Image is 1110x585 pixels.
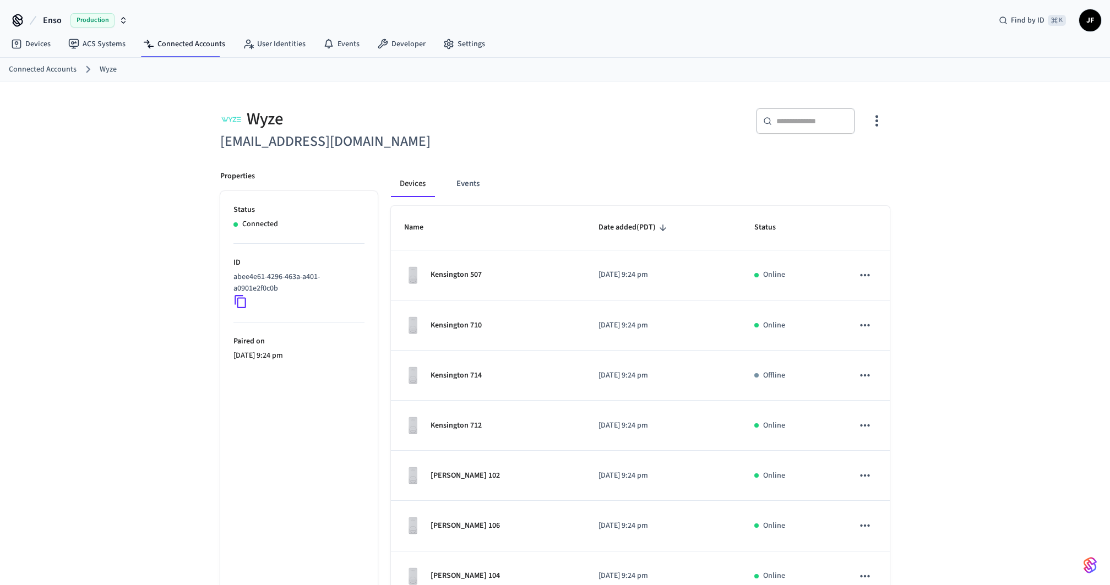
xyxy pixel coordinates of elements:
[448,171,488,197] button: Events
[763,570,785,582] p: Online
[763,470,785,482] p: Online
[431,570,500,582] p: [PERSON_NAME] 104
[990,10,1075,30] div: Find by ID⌘ K
[1048,15,1066,26] span: ⌘ K
[754,219,790,236] span: Status
[404,266,422,284] img: Wyze Lock
[1079,9,1101,31] button: JF
[598,320,728,331] p: [DATE] 9:24 pm
[598,269,728,281] p: [DATE] 9:24 pm
[434,34,494,54] a: Settings
[1080,10,1100,30] span: JF
[404,417,422,434] img: Wyze Lock
[1011,15,1044,26] span: Find by ID
[43,14,62,27] span: Enso
[763,320,785,331] p: Online
[220,130,548,153] h6: [EMAIL_ADDRESS][DOMAIN_NAME]
[404,367,422,384] img: Wyze Lock
[242,218,278,230] p: Connected
[431,520,500,532] p: [PERSON_NAME] 106
[598,370,728,381] p: [DATE] 9:24 pm
[220,108,548,130] div: Wyze
[59,34,134,54] a: ACS Systems
[763,520,785,532] p: Online
[763,269,785,281] p: Online
[391,171,890,197] div: connected account tabs
[220,108,242,130] img: Wyze Logo, Square
[404,467,422,484] img: Wyze Lock
[598,570,728,582] p: [DATE] 9:24 pm
[598,420,728,431] p: [DATE] 9:24 pm
[234,34,314,54] a: User Identities
[100,64,117,75] a: Wyze
[404,219,438,236] span: Name
[431,370,482,381] p: Kensington 714
[404,316,422,334] img: Wyze Lock
[404,567,422,585] img: Wyze Lock
[233,257,364,269] p: ID
[431,269,482,281] p: Kensington 507
[763,370,785,381] p: Offline
[598,520,728,532] p: [DATE] 9:24 pm
[233,350,364,362] p: [DATE] 9:24 pm
[391,171,434,197] button: Devices
[431,320,482,331] p: Kensington 710
[233,271,360,294] p: abee4e61-4296-463a-a401-a0901e2f0c0b
[233,336,364,347] p: Paired on
[314,34,368,54] a: Events
[233,204,364,216] p: Status
[2,34,59,54] a: Devices
[9,64,77,75] a: Connected Accounts
[431,420,482,431] p: Kensington 712
[598,219,670,236] span: Date added(PDT)
[134,34,234,54] a: Connected Accounts
[598,470,728,482] p: [DATE] 9:24 pm
[431,470,500,482] p: [PERSON_NAME] 102
[1084,556,1097,574] img: SeamLogoGradient.69752ec5.svg
[404,517,422,534] img: Wyze Lock
[763,420,785,431] p: Online
[220,171,255,182] p: Properties
[70,13,115,28] span: Production
[368,34,434,54] a: Developer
